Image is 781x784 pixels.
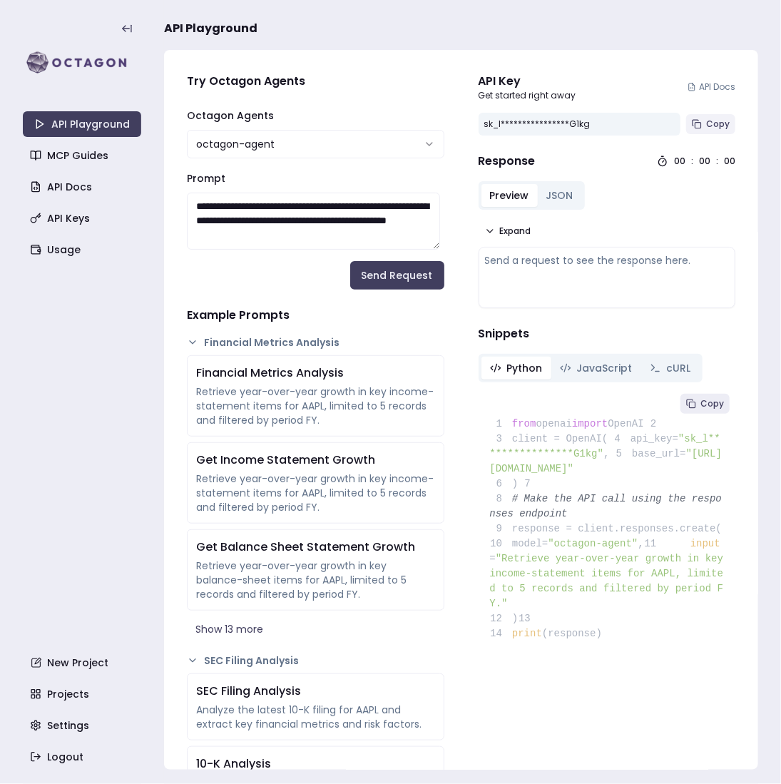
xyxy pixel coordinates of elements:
span: Python [507,361,543,375]
div: Retrieve year-over-year growth in key income-statement items for AAPL, limited to 5 records and f... [196,472,435,514]
div: API Key [479,73,576,90]
span: API Playground [164,20,257,37]
span: 4 [608,432,631,447]
a: API Docs [688,81,735,93]
span: "octagon-agent" [548,538,638,549]
span: , [603,448,609,459]
div: 00 [724,156,735,167]
span: JavaScript [577,361,633,375]
a: API Keys [24,205,143,231]
div: Get Income Statement Growth [196,452,435,469]
span: 14 [490,626,513,641]
span: cURL [667,361,691,375]
p: Get started right away [479,90,576,101]
span: Expand [500,225,531,237]
label: Octagon Agents [187,108,274,123]
span: 8 [490,492,513,506]
span: api_key= [631,433,678,444]
span: input [690,538,720,549]
button: SEC Filing Analysis [187,653,444,668]
button: Copy [686,114,735,134]
span: ) [490,613,519,624]
div: Analyze the latest 10-K filing for AAPL and extract key financial metrics and risk factors. [196,703,435,731]
h4: Response [479,153,536,170]
button: Preview [481,184,538,207]
span: 9 [490,521,513,536]
span: 1 [490,417,513,432]
span: client = OpenAI( [490,433,608,444]
label: Prompt [187,171,225,185]
span: Copy [700,398,724,409]
span: OpenAI [608,418,643,429]
button: Send Request [350,261,444,290]
button: Expand [479,221,537,241]
div: Send a request to see the response here. [485,253,730,268]
span: 7 [518,477,541,492]
span: 2 [644,417,667,432]
span: openai [536,418,572,429]
div: Get Balance Sheet Statement Growth [196,539,435,556]
span: 6 [490,477,513,492]
button: JSON [538,184,582,207]
button: Show 13 more [187,616,444,642]
a: MCP Guides [24,143,143,168]
div: Retrieve year-over-year growth in key income-statement items for AAPL, limited to 5 records and f... [196,385,435,427]
span: = [490,553,496,564]
span: response = client.responses.create( [490,523,723,534]
button: Copy [680,394,730,414]
span: # Make the API call using the responses endpoint [490,493,723,519]
a: API Docs [24,174,143,200]
div: 00 [699,156,710,167]
span: "Retrieve year-over-year growth in key income-statement items for AAPL, limited to 5 records and ... [490,553,730,609]
span: from [512,418,536,429]
h4: Try Octagon Agents [187,73,444,90]
h4: Snippets [479,325,736,342]
span: ) [490,478,519,489]
h4: Example Prompts [187,307,444,324]
div: Financial Metrics Analysis [196,365,435,382]
span: import [572,418,608,429]
img: logo-rect-yK7x_WSZ.svg [23,49,141,77]
span: 5 [610,447,633,462]
span: 13 [518,611,541,626]
span: , [638,538,643,549]
button: Financial Metrics Analysis [187,335,444,350]
div: 00 [674,156,685,167]
span: print [512,628,542,639]
a: API Playground [23,111,141,137]
span: base_url= [632,448,686,459]
div: 10-K Analysis [196,755,435,773]
span: 10 [490,536,513,551]
span: 12 [490,611,513,626]
div: Retrieve year-over-year growth in key balance-sheet items for AAPL, limited to 5 records and filt... [196,559,435,601]
a: New Project [24,650,143,676]
span: 3 [490,432,513,447]
a: Settings [24,713,143,738]
div: : [691,156,693,167]
div: SEC Filing Analysis [196,683,435,700]
div: : [716,156,718,167]
a: Usage [24,237,143,263]
a: Logout [24,744,143,770]
span: model= [512,538,548,549]
span: 11 [644,536,667,551]
span: (response) [542,628,602,639]
a: Projects [24,681,143,707]
span: Copy [706,118,730,130]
